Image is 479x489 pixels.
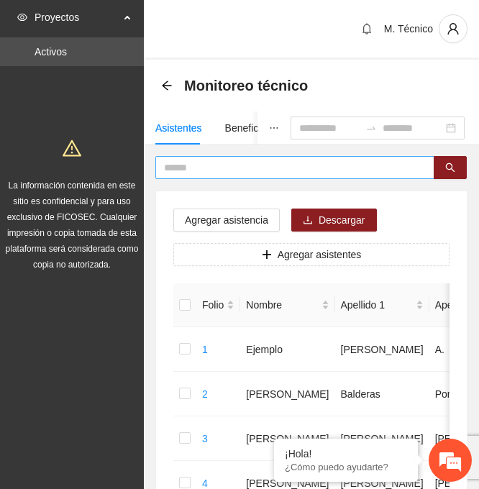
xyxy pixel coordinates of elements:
span: bell [356,23,378,35]
span: to [365,122,377,134]
span: plus [262,250,272,261]
button: Agregar asistencia [173,209,280,232]
a: 3 [202,433,208,444]
a: 2 [202,388,208,400]
td: [PERSON_NAME] [335,327,429,372]
span: Monitoreo técnico [184,74,308,97]
a: Activos [35,46,67,58]
th: Apellido 1 [335,283,429,327]
span: swap-right [365,122,377,134]
p: ¿Cómo puedo ayudarte? [285,462,407,472]
td: Ejemplo [240,327,334,372]
span: Nombre [246,297,318,313]
a: 1 [202,344,208,355]
span: download [303,215,313,227]
button: user [439,14,467,43]
span: search [445,163,455,174]
button: bell [355,17,378,40]
span: warning [63,139,81,157]
td: Balderas [335,372,429,416]
div: Back [161,80,173,92]
th: Folio [196,283,240,327]
button: ellipsis [257,111,291,145]
th: Nombre [240,283,334,327]
div: ¡Hola! [285,448,407,460]
span: M. Técnico [384,23,433,35]
button: search [434,156,467,179]
span: arrow-left [161,80,173,91]
td: [PERSON_NAME] [335,416,429,461]
button: plusAgregar asistentes [173,243,450,266]
div: Asistentes [155,120,202,136]
span: Proyectos [35,3,119,32]
span: Apellido 1 [341,297,413,313]
div: Chatee con nosotros ahora [75,73,242,92]
button: downloadDescargar [291,209,377,232]
div: Minimizar ventana de chat en vivo [236,7,270,42]
textarea: Escriba su mensaje y pulse “Intro” [7,332,274,382]
span: Descargar [319,212,365,228]
div: Beneficiarios [225,120,283,136]
span: eye [17,12,27,22]
span: Agregar asistentes [278,247,362,262]
td: [PERSON_NAME] [240,416,334,461]
span: Estamos en línea. [83,161,199,306]
span: user [439,22,467,35]
span: Agregar asistencia [185,212,268,228]
a: 4 [202,477,208,489]
td: [PERSON_NAME] [240,372,334,416]
span: ellipsis [269,123,279,133]
span: Folio [202,297,224,313]
span: La información contenida en este sitio es confidencial y para uso exclusivo de FICOSEC. Cualquier... [6,180,139,270]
